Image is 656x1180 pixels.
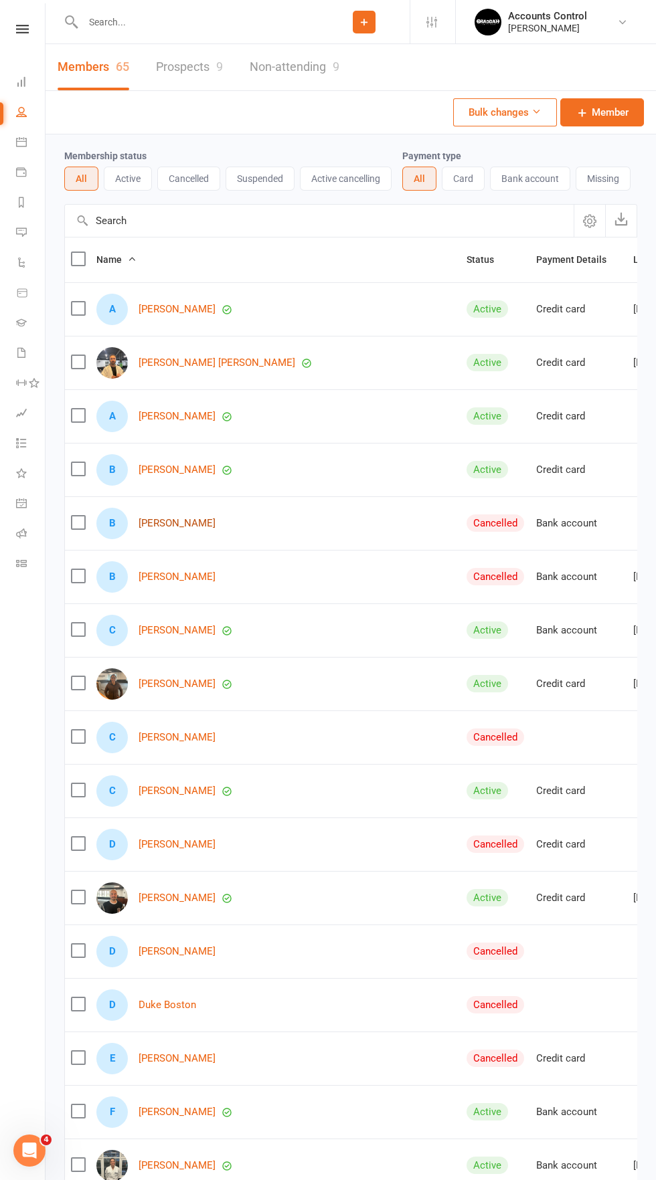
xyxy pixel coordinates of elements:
div: Dino [96,936,128,967]
a: Members65 [58,44,129,90]
div: 9 [216,60,223,74]
div: Cancelled [467,996,524,1013]
a: [PERSON_NAME] [139,1053,216,1064]
span: Status [467,254,509,265]
div: Bank account [536,571,621,583]
div: Colum [96,775,128,807]
a: Dashboard [16,68,46,98]
img: Diego [96,882,128,914]
div: Active [467,675,508,692]
button: All [402,167,436,191]
div: Cancelled [467,728,524,746]
a: People [16,98,46,128]
a: [PERSON_NAME] [PERSON_NAME] [139,357,295,369]
div: Fabiano [96,1096,128,1128]
a: [PERSON_NAME] [139,464,216,476]
button: Suspended [226,167,295,191]
button: Cancelled [157,167,220,191]
div: Active [467,461,508,478]
div: Brunno [96,561,128,593]
div: Elias [96,1043,128,1074]
a: Roll call kiosk mode [16,520,46,550]
div: Credit card [536,785,621,797]
a: [PERSON_NAME] [139,785,216,797]
a: What's New [16,460,46,490]
div: Active [467,889,508,906]
button: Bulk changes [453,98,557,126]
div: Bas [96,454,128,486]
span: Payment Details [536,254,621,265]
div: Credit card [536,411,621,422]
div: Dali [96,829,128,860]
button: Name [96,252,137,268]
span: 4 [41,1135,52,1145]
button: Active cancelling [300,167,392,191]
div: Active [467,621,508,639]
div: Alessandra [96,294,128,325]
a: Product Sales [16,279,46,309]
div: Credit card [536,1053,621,1064]
a: Class kiosk mode [16,550,46,580]
div: Credit card [536,839,621,850]
button: Bank account [490,167,570,191]
div: Cancelled [467,568,524,585]
div: Ben [96,508,128,539]
a: [PERSON_NAME] [139,571,216,583]
div: Bank account [536,625,621,636]
div: Cancelled [467,943,524,960]
div: 9 [333,60,339,74]
div: Credit card [536,678,621,690]
a: [PERSON_NAME] [139,732,216,743]
a: [PERSON_NAME] [139,411,216,422]
img: Charlee [96,668,128,700]
button: Missing [576,167,631,191]
a: Member [560,98,644,126]
div: Clinton [96,722,128,753]
div: Accounts Control [508,10,587,22]
a: Payments [16,159,46,189]
button: Payment Details [536,252,621,268]
input: Search [65,205,574,237]
div: Active [467,407,508,425]
div: Credit card [536,892,621,904]
div: Credit card [536,304,621,315]
div: Duke [96,989,128,1021]
div: 65 [116,60,129,74]
label: Membership status [64,151,147,161]
a: Calendar [16,128,46,159]
img: Arthur [96,347,128,379]
div: Bank account [536,1160,621,1171]
a: [PERSON_NAME] [139,839,216,850]
div: Bank account [536,1106,621,1118]
button: Active [104,167,152,191]
div: Athan [96,401,128,432]
div: Credit card [536,464,621,476]
a: [PERSON_NAME] [139,892,216,904]
a: [PERSON_NAME] [139,1106,216,1118]
a: Reports [16,189,46,219]
a: Prospects9 [156,44,223,90]
button: Status [467,252,509,268]
a: [PERSON_NAME] [139,1160,216,1171]
div: Active [467,1157,508,1174]
label: Payment type [402,151,461,161]
button: Card [442,167,485,191]
a: [PERSON_NAME] [139,518,216,529]
a: [PERSON_NAME] [139,946,216,957]
input: Search... [79,13,319,31]
a: [PERSON_NAME] [139,625,216,636]
a: [PERSON_NAME] [139,304,216,315]
a: Assessments [16,399,46,429]
span: Member [592,104,629,120]
iframe: Intercom live chat [13,1135,46,1167]
div: Cancelled [467,1050,524,1067]
a: Non-attending9 [250,44,339,90]
div: [PERSON_NAME] [508,22,587,34]
span: Name [96,254,137,265]
a: [PERSON_NAME] [139,678,216,690]
img: thumb_image1701918351.png [475,9,501,35]
div: Credit card [536,357,621,369]
button: All [64,167,98,191]
a: Duke Boston [139,999,196,1011]
div: Active [467,300,508,318]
